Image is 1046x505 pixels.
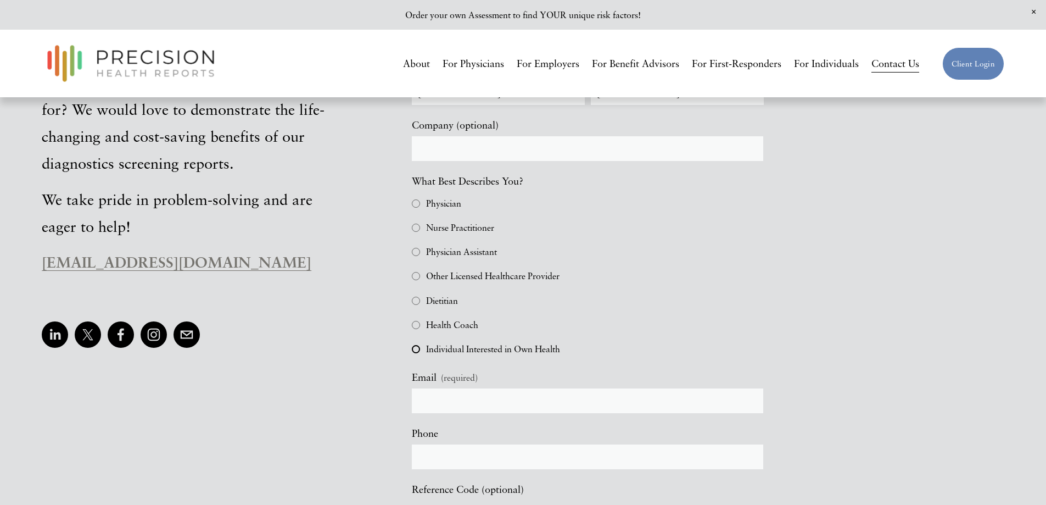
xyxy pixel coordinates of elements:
[412,480,524,498] span: Reference Code (optional)
[412,116,499,134] span: Company (optional)
[441,370,478,386] span: (required)
[42,41,332,177] p: Are you ready to address metabolic health and cardiovascular risk for those you care for? We woul...
[412,297,420,305] input: Dietitian
[426,268,560,284] span: Other Licensed Healthcare Provider
[412,345,420,353] input: Individual Interested in Own Health
[426,220,494,236] span: Nurse Practitioner
[412,321,420,329] input: Health Coach
[42,40,220,87] img: Precision Health Reports
[108,321,134,348] a: Facebook
[412,172,523,190] span: What Best Describes You?
[592,54,679,74] a: For Benefit Advisors
[412,424,438,442] span: Phone
[426,196,461,212] span: Physician
[75,321,101,348] a: X
[692,54,781,74] a: For First-Responders
[412,224,420,232] input: Nurse Practitioner
[174,321,200,348] a: support@precisionhealhreports.com
[794,54,859,74] a: For Individuals
[517,54,579,74] a: For Employers
[426,317,478,333] span: Health Coach
[426,244,497,260] span: Physician Assistant
[412,272,420,280] input: Other Licensed Healthcare Provider
[871,54,919,74] a: Contact Us
[426,341,560,357] span: Individual Interested in Own Health
[412,368,437,386] span: Email
[942,47,1004,80] a: Client Login
[426,293,458,309] span: Dietitian
[848,364,1046,505] iframe: Chat Widget
[141,321,167,348] a: Instagram
[403,54,430,74] a: About
[42,321,68,348] a: linkedin-unauth
[412,199,420,208] input: Physician
[443,54,504,74] a: For Physicians
[412,248,420,256] input: Physician Assistant
[42,186,332,240] p: We take pride in problem-solving and are eager to help!
[42,253,311,271] a: [EMAIL_ADDRESS][DOMAIN_NAME]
